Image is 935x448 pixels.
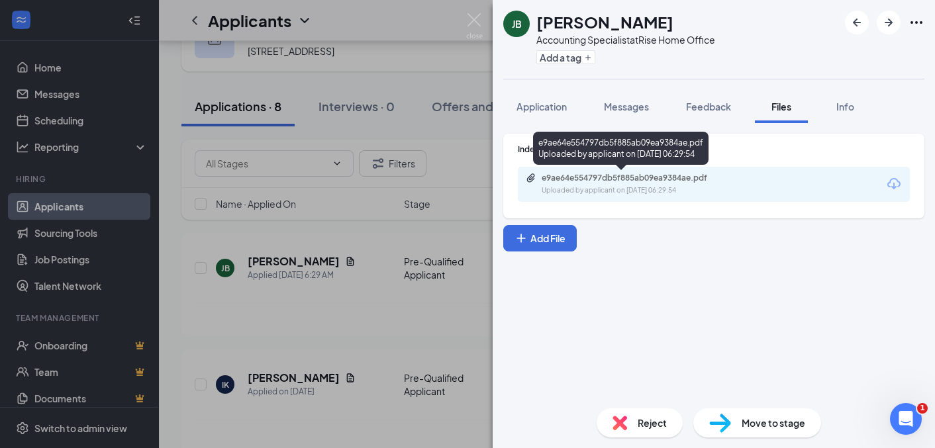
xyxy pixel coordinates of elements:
[890,403,922,435] iframe: Intercom live chat
[909,15,924,30] svg: Ellipses
[515,232,528,245] svg: Plus
[517,101,567,112] span: Application
[526,173,536,183] svg: Paperclip
[917,403,928,414] span: 1
[584,54,592,62] svg: Plus
[542,185,740,196] div: Uploaded by applicant on [DATE] 06:29:54
[542,173,727,183] div: e9ae64e554797db5f885ab09ea9384ae.pdf
[742,416,805,430] span: Move to stage
[536,50,595,64] button: PlusAdd a tag
[886,176,902,192] svg: Download
[536,33,715,46] div: Accounting Specialist at Rise Home Office
[836,101,854,112] span: Info
[512,17,522,30] div: JB
[526,173,740,196] a: Paperclipe9ae64e554797db5f885ab09ea9384ae.pdfUploaded by applicant on [DATE] 06:29:54
[881,15,897,30] svg: ArrowRight
[845,11,869,34] button: ArrowLeftNew
[536,11,673,33] h1: [PERSON_NAME]
[518,144,910,155] div: Indeed Resume
[686,101,731,112] span: Feedback
[877,11,901,34] button: ArrowRight
[638,416,667,430] span: Reject
[604,101,649,112] span: Messages
[771,101,791,112] span: Files
[849,15,865,30] svg: ArrowLeftNew
[503,225,577,251] button: Add FilePlus
[533,132,709,165] div: e9ae64e554797db5f885ab09ea9384ae.pdf Uploaded by applicant on [DATE] 06:29:54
